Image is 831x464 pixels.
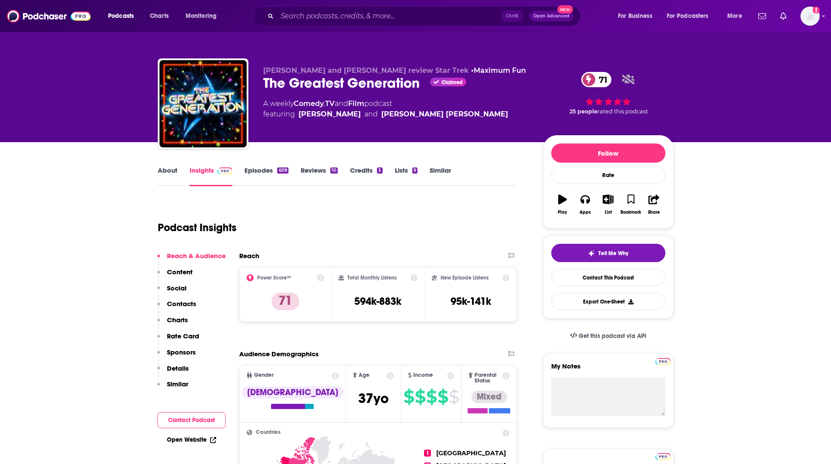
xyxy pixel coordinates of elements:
span: Monitoring [186,10,217,22]
img: Podchaser - Follow, Share and Rate Podcasts [7,8,91,24]
button: List [597,189,619,220]
img: Podchaser Pro [217,167,233,174]
span: $ [415,390,425,404]
span: [PERSON_NAME] and [PERSON_NAME] review Star Trek [263,66,469,75]
span: $ [449,390,459,404]
a: Get this podcast via API [563,325,654,347]
button: Apps [574,189,597,220]
button: Export One-Sheet [551,293,665,310]
button: open menu [102,9,145,23]
button: open menu [612,9,663,23]
button: Open AdvancedNew [529,11,573,21]
a: Show notifications dropdown [777,9,790,24]
div: Apps [580,210,591,215]
span: Countries [256,430,281,435]
a: About [158,166,177,186]
span: and [364,109,378,119]
label: My Notes [551,362,665,377]
span: Parental Status [475,372,501,384]
a: Credits3 [350,166,382,186]
span: Income [413,372,433,378]
a: Lists9 [395,166,417,186]
button: Charts [157,316,188,332]
a: 71 [581,72,612,87]
span: Age [359,372,370,378]
span: New [557,5,573,14]
img: Podchaser Pro [655,358,671,365]
button: Contact Podcast [157,412,226,428]
button: Content [157,268,193,284]
button: Play [551,189,574,220]
span: Logged in as AtriaBooks [800,7,820,26]
button: open menu [721,9,753,23]
button: Sponsors [157,348,196,364]
a: Benjamin Ahr Harrison [381,109,508,119]
p: Similar [167,380,188,388]
span: 1 [424,450,431,457]
a: Charts [144,9,174,23]
span: Ctrl K [502,10,522,22]
p: Charts [167,316,188,324]
div: 9 [412,167,417,174]
p: Sponsors [167,348,196,356]
button: tell me why sparkleTell Me Why [551,244,665,262]
span: For Podcasters [667,10,709,22]
a: Open Website [167,436,216,444]
p: Details [167,364,189,372]
span: $ [438,390,448,404]
a: Pro website [655,452,671,460]
div: A weekly podcast [263,99,508,119]
a: TV [325,99,335,108]
button: Social [157,284,187,300]
a: Contact This Podcast [551,269,665,286]
img: The Greatest Generation [159,60,247,147]
button: Details [157,364,189,380]
span: , [324,99,325,108]
h2: Audience Demographics [239,350,319,358]
div: Search podcasts, credits, & more... [261,6,589,26]
span: Claimed [441,80,463,85]
span: $ [426,390,437,404]
button: Reach & Audience [157,252,226,268]
a: Pro website [655,357,671,365]
h2: Reach [239,252,259,260]
div: Bookmark [621,210,641,215]
button: Show profile menu [800,7,820,26]
span: More [727,10,742,22]
span: Tell Me Why [598,250,628,257]
span: $ [404,390,414,404]
span: • [471,66,526,75]
span: featuring [263,109,508,119]
div: Rate [551,166,665,184]
button: Similar [157,380,188,396]
span: rated this podcast [597,108,648,115]
h2: Total Monthly Listens [347,275,397,281]
p: Rate Card [167,332,199,340]
p: Contacts [167,300,196,308]
div: Mixed [471,391,507,403]
button: open menu [661,9,721,23]
a: Episodes609 [244,166,288,186]
p: Content [167,268,193,276]
p: 71 [271,293,299,310]
span: Charts [150,10,169,22]
div: Play [558,210,567,215]
span: [GEOGRAPHIC_DATA] [436,449,506,457]
img: User Profile [800,7,820,26]
a: InsightsPodchaser Pro [190,166,233,186]
h3: 594k-883k [354,295,401,308]
span: 71 [590,72,612,87]
button: Contacts [157,300,196,316]
span: Open Advanced [533,14,570,18]
div: 609 [277,167,288,174]
span: For Business [618,10,652,22]
div: Share [648,210,660,215]
div: List [605,210,612,215]
div: [DEMOGRAPHIC_DATA] [242,386,343,399]
div: 10 [330,167,338,174]
div: 3 [377,167,382,174]
input: Search podcasts, credits, & more... [277,9,502,23]
span: 37 yo [358,390,389,407]
h1: Podcast Insights [158,221,237,234]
